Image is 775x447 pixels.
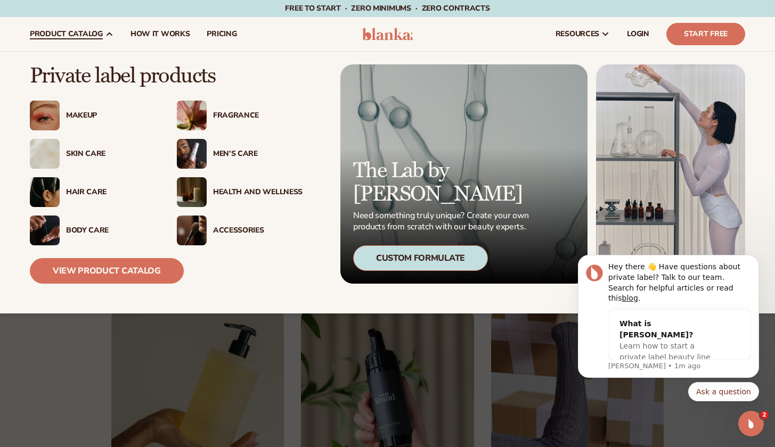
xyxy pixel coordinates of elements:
div: Men’s Care [213,150,303,159]
a: Female with makeup brush. Accessories [177,216,303,245]
a: Male hand applying moisturizer. Body Care [30,216,156,245]
a: LOGIN [618,17,658,51]
img: Cream moisturizer swatch. [30,139,60,169]
a: Cream moisturizer swatch. Skin Care [30,139,156,169]
span: 2 [760,411,769,419]
div: Makeup [66,111,156,120]
span: LOGIN [627,30,649,38]
div: Fragrance [213,111,303,120]
img: Female hair pulled back with clips. [30,177,60,207]
a: Male holding moisturizer bottle. Men’s Care [177,139,303,169]
span: product catalog [30,30,103,38]
a: pricing [198,17,245,51]
a: Female hair pulled back with clips. Hair Care [30,177,156,207]
span: Free to start · ZERO minimums · ZERO contracts [285,3,490,13]
img: Female with glitter eye makeup. [30,101,60,130]
img: Pink blooming flower. [177,101,207,130]
div: Hair Care [66,188,156,197]
img: logo [362,28,413,40]
p: Need something truly unique? Create your own products from scratch with our beauty experts. [353,210,532,233]
img: Male holding moisturizer bottle. [177,139,207,169]
div: Body Care [66,226,156,235]
p: Private label products [30,64,303,88]
iframe: Intercom live chat [738,411,764,436]
a: How It Works [122,17,199,51]
a: Microscopic product formula. The Lab by [PERSON_NAME] Need something truly unique? Create your ow... [340,64,588,284]
img: Male hand applying moisturizer. [30,216,60,245]
div: Accessories [213,226,303,235]
span: pricing [207,30,236,38]
img: Candles and incense on table. [177,177,207,207]
p: The Lab by [PERSON_NAME] [353,159,532,206]
div: Custom Formulate [353,245,488,271]
span: resources [556,30,599,38]
img: Female in lab with equipment. [596,64,745,284]
a: Female with glitter eye makeup. Makeup [30,101,156,130]
img: Female with makeup brush. [177,216,207,245]
a: resources [547,17,618,51]
iframe: Intercom notifications message [562,231,775,418]
span: How It Works [130,30,190,38]
a: Candles and incense on table. Health And Wellness [177,177,303,207]
div: Health And Wellness [213,188,303,197]
a: Start Free [666,23,745,45]
a: product catalog [21,17,122,51]
a: View Product Catalog [30,258,184,284]
div: Skin Care [66,150,156,159]
a: Pink blooming flower. Fragrance [177,101,303,130]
